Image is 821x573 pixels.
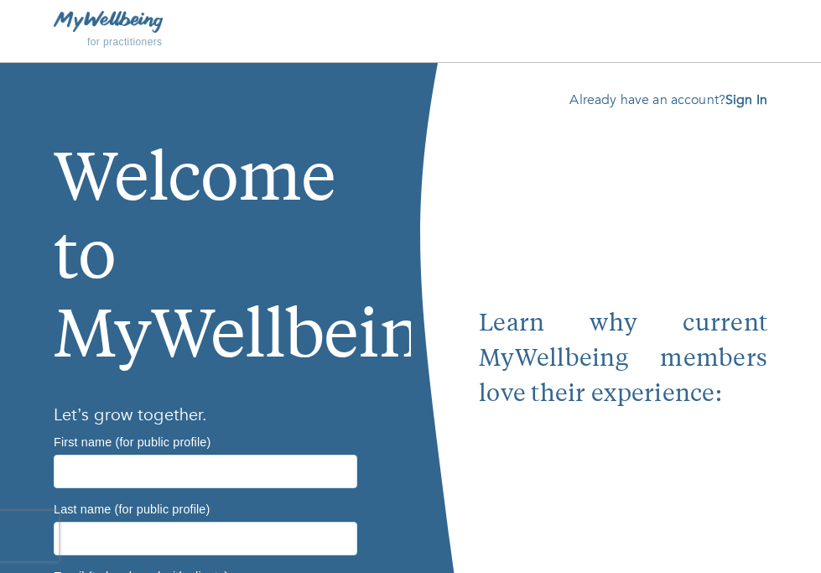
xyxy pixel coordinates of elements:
a: Sign In [725,91,767,109]
h1: Welcome to MyWellbeing [54,90,357,378]
p: Already have an account? [479,90,767,110]
img: MyWellbeing [54,11,163,32]
span: for practitioners [87,36,163,48]
p: Learn why current MyWellbeing members love their experience: [479,307,767,413]
label: First name (for public profile) [54,436,210,448]
h6: Let’s grow together. [54,402,357,429]
label: Last name (for public profile) [54,503,210,515]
